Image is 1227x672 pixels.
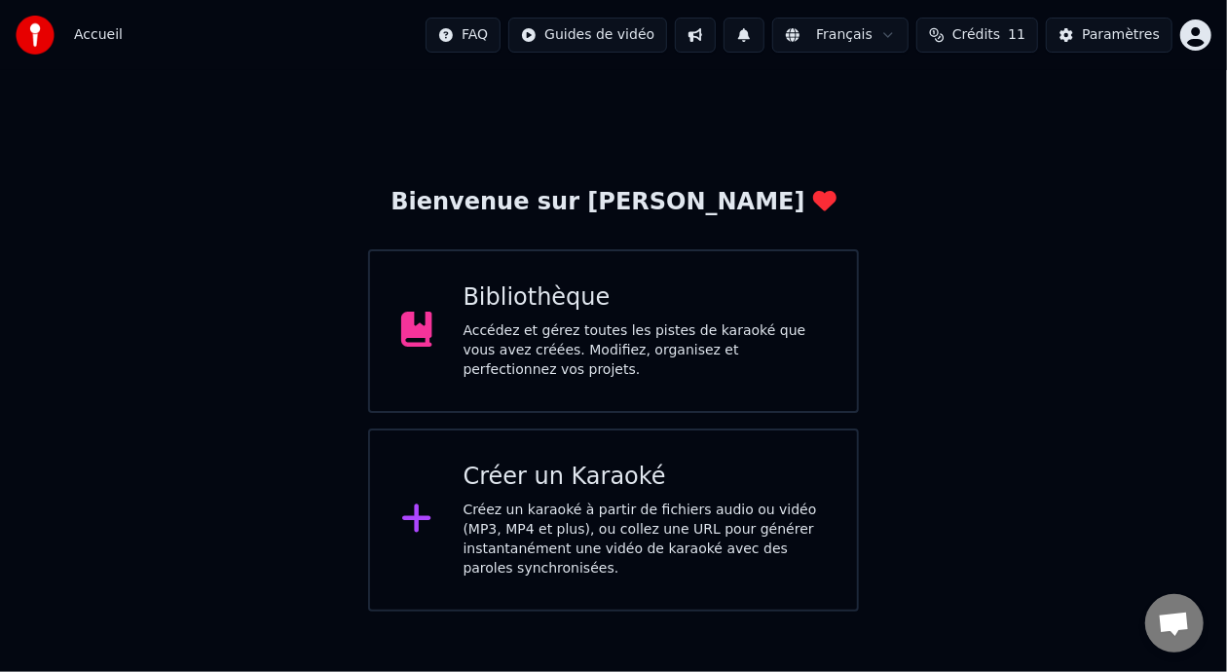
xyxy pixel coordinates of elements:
nav: breadcrumb [74,25,123,45]
div: Bienvenue sur [PERSON_NAME] [390,187,836,218]
span: Crédits [952,25,1000,45]
div: Créer un Karaoké [464,462,827,493]
div: Bibliothèque [464,282,827,314]
span: Accueil [74,25,123,45]
button: Paramètres [1046,18,1172,53]
span: 11 [1008,25,1025,45]
a: Ouvrir le chat [1145,594,1204,653]
div: Paramètres [1082,25,1160,45]
div: Créez un karaoké à partir de fichiers audio ou vidéo (MP3, MP4 et plus), ou collez une URL pour g... [464,501,827,579]
div: Accédez et gérez toutes les pistes de karaoké que vous avez créées. Modifiez, organisez et perfec... [464,321,827,380]
img: youka [16,16,55,55]
button: FAQ [426,18,501,53]
button: Guides de vidéo [508,18,667,53]
button: Crédits11 [916,18,1038,53]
